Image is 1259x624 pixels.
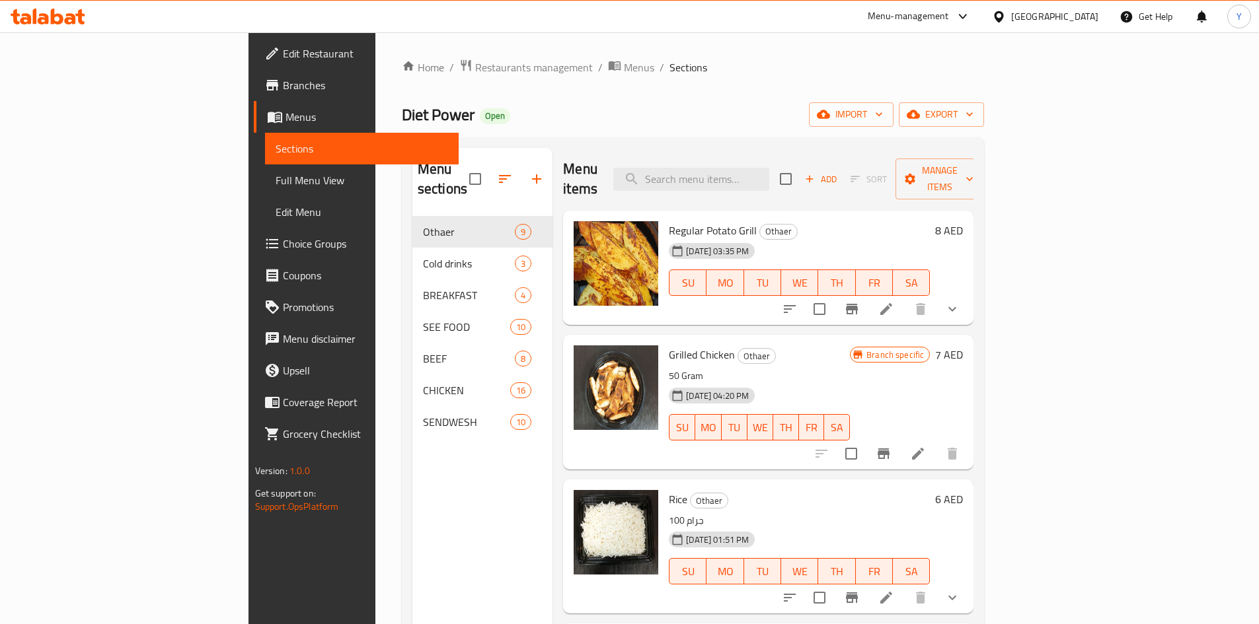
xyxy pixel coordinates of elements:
span: Select all sections [461,165,489,193]
a: Full Menu View [265,164,459,196]
span: Branch specific [861,349,929,361]
div: BEEF8 [412,343,553,374]
span: Open [480,110,510,121]
span: export [909,106,973,123]
svg: Show Choices [944,301,960,317]
button: TU [744,269,781,296]
span: Select to update [806,584,833,611]
span: Branches [283,77,448,93]
div: items [510,382,531,398]
button: MO [695,414,722,440]
a: Coupons [254,260,459,291]
span: FR [804,418,820,437]
span: Sort sections [489,163,521,195]
span: Select to update [837,440,865,468]
button: SU [669,414,695,440]
div: items [510,319,531,335]
button: WE [781,558,818,584]
span: [DATE] 04:20 PM [681,390,754,402]
button: delete [936,438,968,469]
button: show more [936,293,968,325]
button: export [899,102,984,127]
span: TH [823,562,850,581]
span: Add item [800,169,842,190]
div: [GEOGRAPHIC_DATA] [1011,9,1098,24]
span: TU [727,418,742,437]
div: SENDWESH [423,414,510,430]
div: items [515,351,531,366]
span: SEE FOOD [423,319,510,335]
input: search [613,168,769,191]
span: BEEF [423,351,515,366]
li: / [660,59,664,75]
span: Add [803,172,839,187]
span: WE [786,273,813,293]
li: / [598,59,603,75]
a: Edit menu item [910,446,926,462]
span: 9 [515,226,531,238]
a: Promotions [254,291,459,323]
span: Manage items [906,162,973,195]
span: Select section first [842,169,896,190]
span: Rice [669,489,687,509]
span: Y [1237,9,1242,24]
button: import [809,102,894,127]
span: Coverage Report [283,394,448,410]
div: Othaer [423,224,515,240]
button: SA [824,414,850,440]
span: Othaer [691,493,728,508]
button: Branch-specific-item [836,293,868,325]
span: Coupons [283,267,448,283]
button: delete [905,293,936,325]
div: Cold drinks3 [412,248,553,279]
span: Menu disclaimer [283,331,448,347]
div: Cold drinks [423,256,515,271]
span: MO [712,273,738,293]
button: TH [818,558,855,584]
p: 100 جرام [669,512,930,529]
span: Choice Groups [283,236,448,252]
button: SU [669,269,706,296]
a: Menus [254,101,459,133]
span: SU [675,418,690,437]
span: Sections [669,59,707,75]
span: Select section [772,165,800,193]
button: SA [893,558,930,584]
button: FR [856,269,893,296]
div: BREAKFAST [423,287,515,303]
span: WE [753,418,768,437]
span: 4 [515,289,531,302]
span: CHICKEN [423,382,510,398]
h6: 7 AED [935,345,963,364]
a: Restaurants management [459,59,593,76]
span: Restaurants management [475,59,593,75]
span: MO [712,562,738,581]
span: SA [898,562,925,581]
div: items [515,287,531,303]
span: SA [829,418,845,437]
a: Support.OpsPlatform [255,498,339,515]
img: Regular Potato Grill [574,221,658,306]
span: Othaer [738,349,775,364]
div: Open [480,108,510,124]
div: Menu-management [868,9,949,24]
span: Get support on: [255,485,316,502]
span: 1.0.0 [289,462,310,479]
span: TU [749,273,776,293]
button: sort-choices [774,582,806,613]
span: 10 [511,416,531,429]
button: sort-choices [774,293,806,325]
span: 3 [515,258,531,270]
span: Menus [286,109,448,125]
a: Menus [608,59,654,76]
span: TU [749,562,776,581]
h6: 6 AED [935,490,963,508]
button: MO [706,558,744,584]
h2: Menu items [563,159,597,199]
a: Sections [265,133,459,164]
div: items [515,224,531,240]
button: FR [799,414,825,440]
